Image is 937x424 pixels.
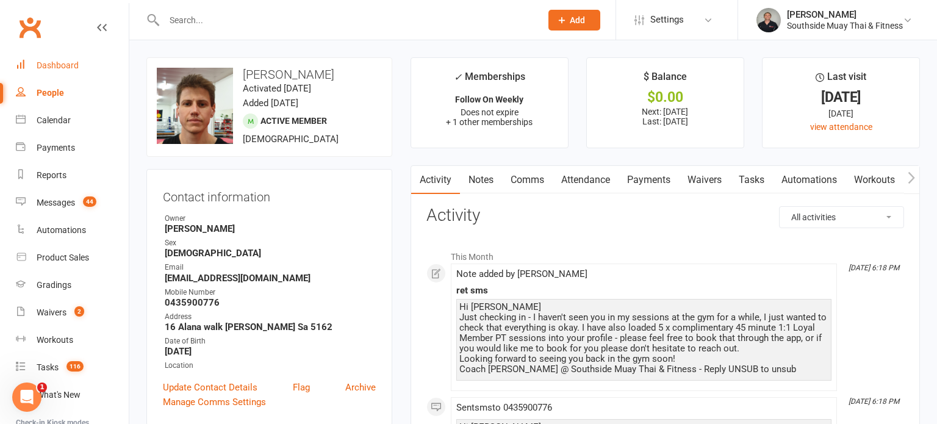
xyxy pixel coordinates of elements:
div: Sex [165,237,376,249]
a: Automations [16,217,129,244]
time: Activated [DATE] [243,83,311,94]
a: What's New [16,381,129,409]
a: Waivers 2 [16,299,129,326]
div: Waivers [37,307,66,317]
div: Note added by [PERSON_NAME] [456,269,831,279]
a: Tasks [730,166,773,194]
div: Address [165,311,376,323]
a: Payments [16,134,129,162]
div: Calendar [37,115,71,125]
span: 44 [83,196,96,207]
div: Mobile Number [165,287,376,298]
a: People [16,79,129,107]
span: + 1 other memberships [446,117,533,127]
a: Flag [293,380,310,395]
iframe: Intercom live chat [12,383,41,412]
li: This Month [426,244,904,264]
input: Search... [160,12,533,29]
a: Clubworx [15,12,45,43]
time: Added [DATE] [243,98,298,109]
a: Payments [619,166,679,194]
i: [DATE] 6:18 PM [849,397,899,406]
div: Hi [PERSON_NAME] Just checking in - I haven't seen you in my sessions at the gym for a while, I j... [459,302,828,375]
span: Settings [650,6,684,34]
a: Workouts [16,326,129,354]
span: [DEMOGRAPHIC_DATA] [243,134,339,145]
div: Owner [165,213,376,225]
div: [DATE] [774,107,908,120]
div: Payments [37,143,75,153]
a: Update Contact Details [163,380,257,395]
img: thumb_image1524148262.png [756,8,781,32]
div: $ Balance [644,69,687,91]
a: Calendar [16,107,129,134]
div: Automations [37,225,86,235]
h3: Activity [426,206,904,225]
div: What's New [37,390,81,400]
div: $0.00 [598,91,733,104]
div: Email [165,262,376,273]
a: Reports [16,162,129,189]
h3: [PERSON_NAME] [157,68,382,81]
button: Add [548,10,600,31]
div: Workouts [37,335,73,345]
p: Next: [DATE] Last: [DATE] [598,107,733,126]
div: Southside Muay Thai & Fitness [787,20,903,31]
div: Product Sales [37,253,89,262]
strong: Follow On Weekly [455,95,523,104]
span: 116 [66,361,84,372]
strong: 0435900776 [165,297,376,308]
span: Does not expire [461,107,519,117]
a: Activity [411,166,460,194]
div: Last visit [816,69,866,91]
strong: [PERSON_NAME] [165,223,376,234]
a: view attendance [810,122,872,132]
a: Comms [502,166,553,194]
a: Dashboard [16,52,129,79]
a: Attendance [553,166,619,194]
div: ret sms [456,286,831,296]
div: People [37,88,64,98]
div: [PERSON_NAME] [787,9,903,20]
span: 1 [37,383,47,392]
div: Dashboard [37,60,79,70]
strong: 16 Alana walk [PERSON_NAME] Sa 5162 [165,322,376,332]
div: Reports [37,170,66,180]
i: [DATE] 6:18 PM [849,264,899,272]
a: Product Sales [16,244,129,271]
span: 2 [74,306,84,317]
div: Gradings [37,280,71,290]
h3: Contact information [163,185,376,204]
a: Notes [460,166,502,194]
a: Archive [345,380,376,395]
a: Workouts [845,166,903,194]
div: Location [165,360,376,372]
strong: [DATE] [165,346,376,357]
span: Sent sms to 0435900776 [456,402,552,413]
span: Add [570,15,585,25]
a: Tasks 116 [16,354,129,381]
strong: [DEMOGRAPHIC_DATA] [165,248,376,259]
strong: [EMAIL_ADDRESS][DOMAIN_NAME] [165,273,376,284]
span: Active member [260,116,327,126]
div: [DATE] [774,91,908,104]
div: Messages [37,198,75,207]
a: Manage Comms Settings [163,395,266,409]
i: ✓ [454,71,462,83]
a: Waivers [679,166,730,194]
a: Messages 44 [16,189,129,217]
a: Gradings [16,271,129,299]
div: Memberships [454,69,525,92]
div: Date of Birth [165,336,376,347]
div: Tasks [37,362,59,372]
img: image1597391179.png [157,68,233,144]
a: Automations [773,166,845,194]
